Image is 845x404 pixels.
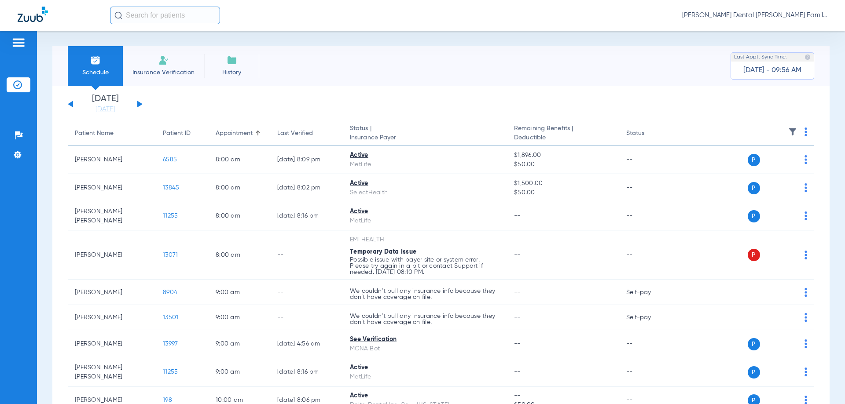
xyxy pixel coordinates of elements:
div: Active [350,363,500,372]
td: 9:00 AM [209,305,270,330]
th: Remaining Benefits | [507,121,619,146]
td: [DATE] 8:02 PM [270,174,343,202]
span: Schedule [74,68,116,77]
span: P [748,366,760,379]
span: Insurance Verification [129,68,198,77]
span: P [748,182,760,194]
span: $1,896.00 [514,151,612,160]
td: -- [619,202,679,230]
span: Deductible [514,133,612,142]
span: [PERSON_NAME] Dental [PERSON_NAME] Family Dental [682,11,827,20]
div: See Verification [350,335,500,344]
span: -- [514,314,521,320]
td: [PERSON_NAME] [68,230,156,280]
span: P [748,249,760,261]
img: group-dot-blue.svg [805,127,807,136]
img: Search Icon [114,11,122,19]
span: -- [514,289,521,295]
span: 198 [163,397,172,403]
td: -- [270,230,343,280]
td: [PERSON_NAME] [68,146,156,174]
img: last sync help info [805,54,811,60]
div: Appointment [216,129,263,138]
span: P [748,154,760,166]
img: group-dot-blue.svg [805,313,807,322]
span: History [211,68,253,77]
span: 13845 [163,185,179,191]
td: 9:00 AM [209,358,270,386]
span: $50.00 [514,188,612,197]
img: group-dot-blue.svg [805,288,807,297]
td: [PERSON_NAME] [68,174,156,202]
td: [DATE] 8:16 PM [270,358,343,386]
td: [DATE] 4:56 AM [270,330,343,358]
span: P [748,338,760,350]
span: -- [514,213,521,219]
img: group-dot-blue.svg [805,155,807,164]
div: Active [350,391,500,400]
span: $1,500.00 [514,179,612,188]
td: -- [270,305,343,330]
p: We couldn’t pull any insurance info because they don’t have coverage on file. [350,288,500,300]
td: [PERSON_NAME] [68,330,156,358]
div: MCNA Bot [350,344,500,353]
td: -- [619,358,679,386]
img: filter.svg [788,127,797,136]
td: -- [619,230,679,280]
div: Patient Name [75,129,114,138]
td: 8:00 AM [209,202,270,230]
div: Active [350,207,500,216]
span: -- [514,252,521,258]
span: 8904 [163,289,177,295]
div: MetLife [350,216,500,226]
div: Patient Name [75,129,149,138]
span: 11255 [163,213,178,219]
td: [PERSON_NAME] [68,280,156,305]
span: 13997 [163,341,178,347]
td: -- [619,330,679,358]
th: Status | [343,121,507,146]
td: -- [619,174,679,202]
span: Insurance Payer [350,133,500,142]
span: 6585 [163,157,177,163]
th: Status [619,121,679,146]
td: [PERSON_NAME] [PERSON_NAME] [68,202,156,230]
td: Self-pay [619,280,679,305]
img: History [227,55,237,66]
td: [DATE] 8:16 PM [270,202,343,230]
td: 8:00 AM [209,230,270,280]
img: group-dot-blue.svg [805,211,807,220]
div: Active [350,179,500,188]
span: 13501 [163,314,178,320]
span: [DATE] - 09:56 AM [743,66,801,75]
td: -- [619,146,679,174]
img: group-dot-blue.svg [805,251,807,259]
div: Patient ID [163,129,191,138]
td: -- [270,280,343,305]
li: [DATE] [79,95,132,114]
div: Patient ID [163,129,202,138]
div: MetLife [350,160,500,169]
td: 8:00 AM [209,146,270,174]
td: [PERSON_NAME] [68,305,156,330]
div: MetLife [350,372,500,382]
span: P [748,210,760,222]
div: Active [350,151,500,160]
td: 8:00 AM [209,174,270,202]
div: Appointment [216,129,253,138]
span: -- [514,391,612,400]
td: Self-pay [619,305,679,330]
span: 13071 [163,252,178,258]
img: group-dot-blue.svg [805,183,807,192]
img: Zuub Logo [18,7,48,22]
td: 9:00 AM [209,330,270,358]
img: group-dot-blue.svg [805,368,807,376]
input: Search for patients [110,7,220,24]
td: 9:00 AM [209,280,270,305]
span: Last Appt. Sync Time: [734,53,787,62]
div: SelectHealth [350,188,500,197]
div: EMI HEALTH [350,235,500,244]
a: [DATE] [79,105,132,114]
img: hamburger-icon [11,37,26,48]
td: [DATE] 8:09 PM [270,146,343,174]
